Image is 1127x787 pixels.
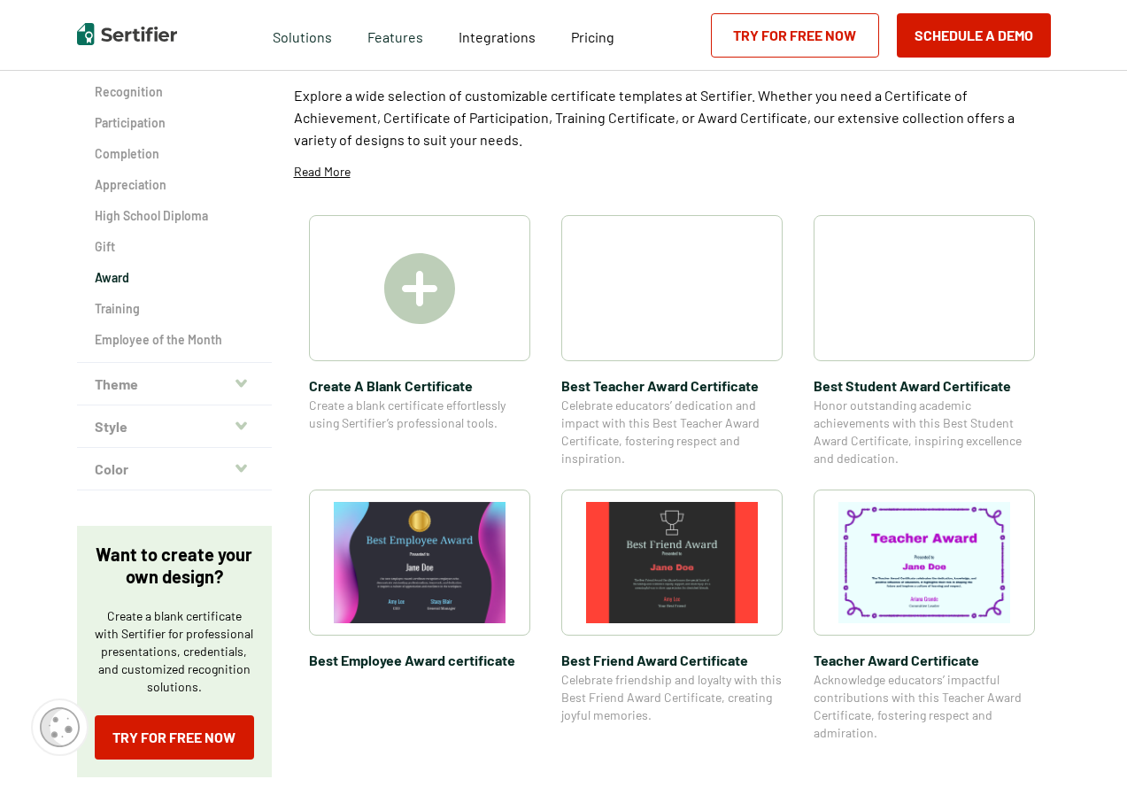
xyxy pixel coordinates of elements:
span: Best Teacher Award Certificate​ [561,374,783,397]
a: Recognition [95,83,254,101]
a: Integrations [459,24,536,46]
span: Celebrate friendship and loyalty with this Best Friend Award Certificate, creating joyful memories. [561,671,783,724]
img: Best Teacher Award Certificate​ [586,228,758,349]
span: Create a blank certificate effortlessly using Sertifier’s professional tools. [309,397,530,432]
span: Best Student Award Certificate​ [814,374,1035,397]
img: Create A Blank Certificate [384,253,455,324]
span: Create A Blank Certificate [309,374,530,397]
a: Participation [95,114,254,132]
img: Best Friend Award Certificate​ [586,502,758,623]
span: Best Employee Award certificate​ [309,649,530,671]
p: Read More [294,163,351,181]
span: Honor outstanding academic achievements with this Best Student Award Certificate, inspiring excel... [814,397,1035,467]
a: Appreciation [95,176,254,194]
button: Theme [77,363,272,405]
a: High School Diploma [95,207,254,225]
iframe: Chat Widget [1038,702,1127,787]
a: Best Student Award Certificate​Best Student Award Certificate​Honor outstanding academic achievem... [814,215,1035,467]
p: Create a blank certificate with Sertifier for professional presentations, credentials, and custom... [95,607,254,696]
a: Best Friend Award Certificate​Best Friend Award Certificate​Celebrate friendship and loyalty with... [561,490,783,742]
img: Best Employee Award certificate​ [334,502,506,623]
img: Sertifier | Digital Credentialing Platform [77,23,177,45]
a: Try for Free Now [711,13,879,58]
p: Explore a wide selection of customizable certificate templates at Sertifier. Whether you need a C... [294,84,1051,150]
span: Features [367,24,423,46]
span: Best Friend Award Certificate​ [561,649,783,671]
a: Training [95,300,254,318]
span: Pricing [571,28,614,45]
span: Acknowledge educators’ impactful contributions with this Teacher Award Certificate, fostering res... [814,671,1035,742]
a: Pricing [571,24,614,46]
a: Teacher Award CertificateTeacher Award CertificateAcknowledge educators’ impactful contributions ... [814,490,1035,742]
img: Teacher Award Certificate [838,502,1010,623]
button: Style [77,405,272,448]
a: Best Teacher Award Certificate​Best Teacher Award Certificate​Celebrate educators’ dedication and... [561,215,783,467]
button: Color [77,448,272,490]
a: Award [95,269,254,287]
button: Schedule a Demo [897,13,1051,58]
a: Employee of the Month [95,331,254,349]
span: Integrations [459,28,536,45]
a: Completion [95,145,254,163]
a: Best Employee Award certificate​Best Employee Award certificate​ [309,490,530,742]
span: Teacher Award Certificate [814,649,1035,671]
span: Solutions [273,24,332,46]
div: Category [77,52,272,363]
img: Best Student Award Certificate​ [838,228,1010,349]
img: Cookie Popup Icon [40,707,80,747]
a: Try for Free Now [95,715,254,760]
a: Gift [95,238,254,256]
span: Celebrate educators’ dedication and impact with this Best Teacher Award Certificate, fostering re... [561,397,783,467]
p: Want to create your own design? [95,544,254,588]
